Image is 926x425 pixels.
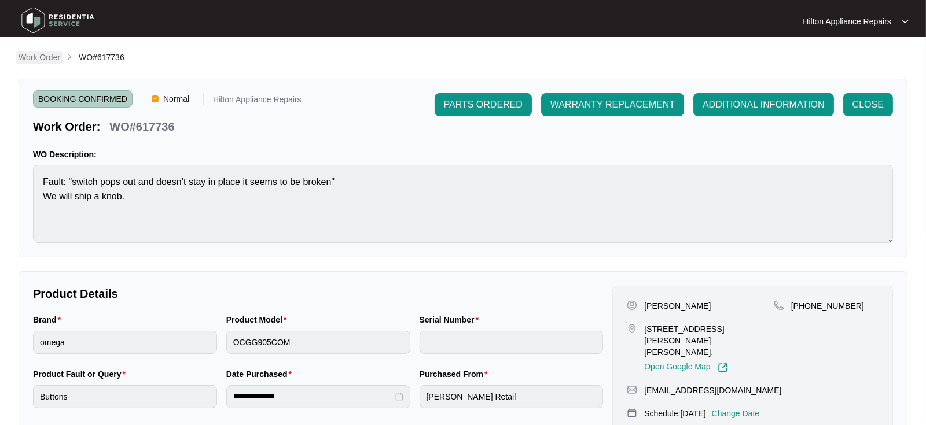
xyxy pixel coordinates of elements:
img: dropdown arrow [902,19,909,24]
img: map-pin [627,323,637,334]
p: Hilton Appliance Repairs [213,95,302,108]
img: chevron-right [65,52,74,61]
p: Work Order [19,51,60,63]
input: Purchased From [420,385,604,408]
p: WO Description: [33,149,893,160]
a: Work Order [16,51,63,64]
img: map-pin [627,385,637,395]
img: Vercel Logo [152,95,159,102]
input: Serial Number [420,331,604,354]
span: WARRANTY REPLACEMENT [550,98,675,112]
span: BOOKING CONFIRMED [33,90,133,108]
p: [PHONE_NUMBER] [791,300,864,312]
img: residentia service logo [17,3,98,38]
button: CLOSE [843,93,893,116]
textarea: Fault: "switch pops out and doesn’t stay in place it seems to be broken" We will ship a knob. [33,165,893,243]
p: Hilton Appliance Repairs [803,16,891,27]
img: map-pin [627,408,637,418]
p: [PERSON_NAME] [644,300,711,312]
p: Change Date [712,408,760,419]
p: Work Order: [33,119,100,135]
span: PARTS ORDERED [444,98,523,112]
img: user-pin [627,300,637,311]
p: WO#617736 [109,119,174,135]
img: Link-External [718,363,728,373]
button: WARRANTY REPLACEMENT [541,93,684,116]
label: Brand [33,314,65,326]
span: Normal [159,90,194,108]
button: ADDITIONAL INFORMATION [693,93,834,116]
p: [EMAIL_ADDRESS][DOMAIN_NAME] [644,385,781,396]
input: Date Purchased [233,390,393,402]
span: WO#617736 [79,53,124,62]
img: map-pin [774,300,784,311]
input: Product Fault or Query [33,385,217,408]
p: Schedule: [DATE] [644,408,705,419]
input: Brand [33,331,217,354]
label: Date Purchased [226,368,296,380]
label: Product Fault or Query [33,368,130,380]
a: Open Google Map [644,363,727,373]
input: Product Model [226,331,410,354]
span: CLOSE [852,98,884,112]
p: Product Details [33,286,603,302]
span: ADDITIONAL INFORMATION [703,98,825,112]
label: Serial Number [420,314,483,326]
label: Product Model [226,314,292,326]
label: Purchased From [420,368,493,380]
p: [STREET_ADDRESS][PERSON_NAME][PERSON_NAME], [644,323,774,358]
button: PARTS ORDERED [435,93,532,116]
